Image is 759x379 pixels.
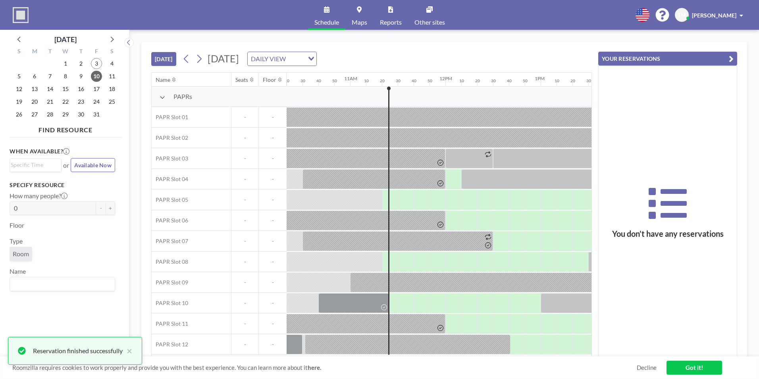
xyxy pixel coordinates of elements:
[288,54,303,64] input: Search for option
[75,71,87,82] span: Thursday, October 9, 2025
[73,47,89,57] div: T
[231,341,258,348] span: -
[231,238,258,245] span: -
[248,52,316,66] div: Search for option
[60,96,71,107] span: Wednesday, October 22, 2025
[231,155,258,162] span: -
[152,134,188,141] span: PAPR Slot 02
[301,78,305,83] div: 30
[75,96,87,107] span: Thursday, October 23, 2025
[44,109,56,120] span: Tuesday, October 28, 2025
[380,19,402,25] span: Reports
[152,320,188,327] span: PAPR Slot 11
[106,201,115,215] button: +
[29,83,40,95] span: Monday, October 13, 2025
[231,196,258,203] span: -
[259,279,287,286] span: -
[75,58,87,69] span: Thursday, October 2, 2025
[308,364,321,371] a: here.
[152,176,188,183] span: PAPR Slot 04
[235,76,248,83] div: Seats
[259,196,287,203] span: -
[74,162,112,168] span: Available Now
[11,279,110,289] input: Search for option
[667,361,722,375] a: Got it!
[152,238,188,245] span: PAPR Slot 07
[123,346,132,356] button: close
[33,346,123,356] div: Reservation finished successfully
[13,250,29,257] span: Room
[152,300,188,307] span: PAPR Slot 10
[259,320,287,327] span: -
[27,47,42,57] div: M
[259,114,287,121] span: -
[259,155,287,162] span: -
[10,159,61,171] div: Search for option
[12,364,637,371] span: Roomzilla requires cookies to work properly and provide you with the best experience. You can lea...
[249,54,287,64] span: DAILY VIEW
[152,217,188,224] span: PAPR Slot 06
[535,75,545,81] div: 1PM
[599,229,737,239] h3: You don’t have any reservations
[54,34,77,45] div: [DATE]
[75,83,87,95] span: Thursday, October 16, 2025
[91,58,102,69] span: Friday, October 3, 2025
[10,123,121,134] h4: FIND RESOURCE
[231,279,258,286] span: -
[91,96,102,107] span: Friday, October 24, 2025
[259,217,287,224] span: -
[10,267,26,275] label: Name
[555,78,559,83] div: 10
[259,238,287,245] span: -
[231,320,258,327] span: -
[231,114,258,121] span: -
[106,58,118,69] span: Saturday, October 4, 2025
[231,217,258,224] span: -
[10,182,115,189] h3: Specify resource
[60,109,71,120] span: Wednesday, October 29, 2025
[692,12,736,19] span: [PERSON_NAME]
[60,83,71,95] span: Wednesday, October 15, 2025
[152,155,188,162] span: PAPR Slot 03
[396,78,401,83] div: 30
[316,78,321,83] div: 40
[10,237,23,245] label: Type
[231,134,258,141] span: -
[89,47,104,57] div: F
[332,78,337,83] div: 50
[231,258,258,265] span: -
[152,114,188,121] span: PAPR Slot 01
[10,277,115,291] div: Search for option
[44,96,56,107] span: Tuesday, October 21, 2025
[570,78,575,83] div: 20
[42,47,58,57] div: T
[412,78,416,83] div: 40
[259,258,287,265] span: -
[152,258,188,265] span: PAPR Slot 08
[637,364,657,371] a: Decline
[71,158,115,172] button: Available Now
[259,341,287,348] span: -
[364,78,369,83] div: 10
[13,109,25,120] span: Sunday, October 26, 2025
[151,52,176,66] button: [DATE]
[428,78,432,83] div: 50
[60,71,71,82] span: Wednesday, October 8, 2025
[13,71,25,82] span: Sunday, October 5, 2025
[106,83,118,95] span: Saturday, October 18, 2025
[231,176,258,183] span: -
[75,109,87,120] span: Thursday, October 30, 2025
[352,19,367,25] span: Maps
[13,83,25,95] span: Sunday, October 12, 2025
[10,221,24,229] label: Floor
[259,176,287,183] span: -
[63,161,69,169] span: or
[13,96,25,107] span: Sunday, October 19, 2025
[344,75,357,81] div: 11AM
[208,52,239,64] span: [DATE]
[380,78,385,83] div: 20
[58,47,73,57] div: W
[259,300,287,307] span: -
[91,83,102,95] span: Friday, October 17, 2025
[29,96,40,107] span: Monday, October 20, 2025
